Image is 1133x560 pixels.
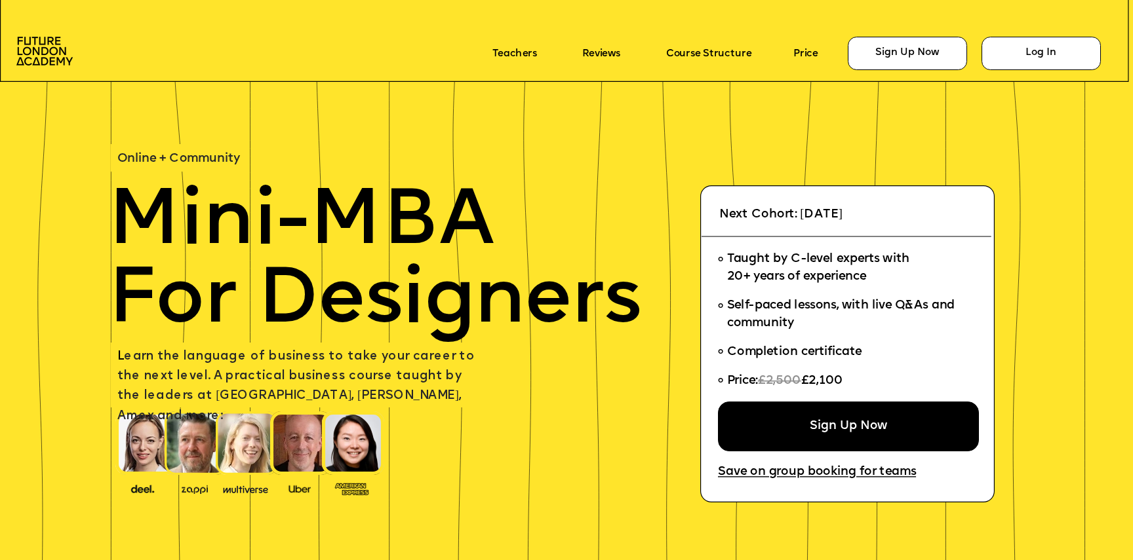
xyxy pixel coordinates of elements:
[793,48,818,59] a: Price
[330,479,374,496] img: image-93eab660-639c-4de6-957c-4ae039a0235a.png
[727,300,959,330] span: Self-paced lessons, with live Q&As and community
[117,350,478,422] span: earn the language of business to take your career to the next level. A practical business course ...
[727,375,758,388] span: Price:
[666,48,751,59] a: Course Structure
[801,375,843,388] span: £2,100
[108,263,641,341] span: For Designers
[117,350,124,363] span: L
[219,481,272,495] img: image-b7d05013-d886-4065-8d38-3eca2af40620.png
[172,482,217,495] img: image-b2f1584c-cbf7-4a77-bbe0-f56ae6ee31f2.png
[121,481,165,495] img: image-388f4489-9820-4c53-9b08-f7df0b8d4ae2.png
[758,375,801,388] span: £2,500
[278,482,323,495] img: image-99cff0b2-a396-4aab-8550-cf4071da2cb9.png
[492,48,537,59] a: Teachers
[108,185,494,263] span: Mini-MBA
[582,48,620,59] a: Reviews
[727,346,862,359] span: Completion certificate
[16,37,73,65] img: image-aac980e9-41de-4c2d-a048-f29dd30a0068.png
[727,253,909,284] span: Taught by C-level experts with 20+ years of experience
[117,153,240,165] span: Online + Community
[718,466,916,479] a: Save on group booking for teams
[719,208,843,221] span: Next Cohort: [DATE]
